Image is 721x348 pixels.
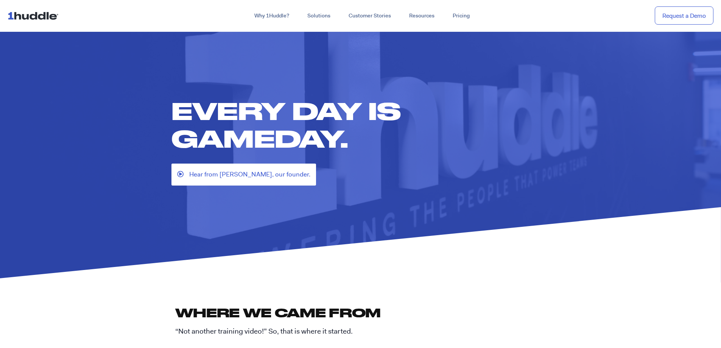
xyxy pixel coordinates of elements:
a: Pricing [444,9,479,23]
a: Resources [400,9,444,23]
a: Customer Stories [339,9,400,23]
img: ... [8,8,62,23]
span: Hear from [PERSON_NAME], our founder. [189,169,310,179]
h2: Where we came from [175,304,546,321]
a: Why 1Huddle? [245,9,298,23]
a: Request a Demo [655,6,713,25]
a: Hear from [PERSON_NAME], our founder. [171,164,316,185]
a: Solutions [298,9,339,23]
h1: Every day is gameday. [171,97,557,152]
